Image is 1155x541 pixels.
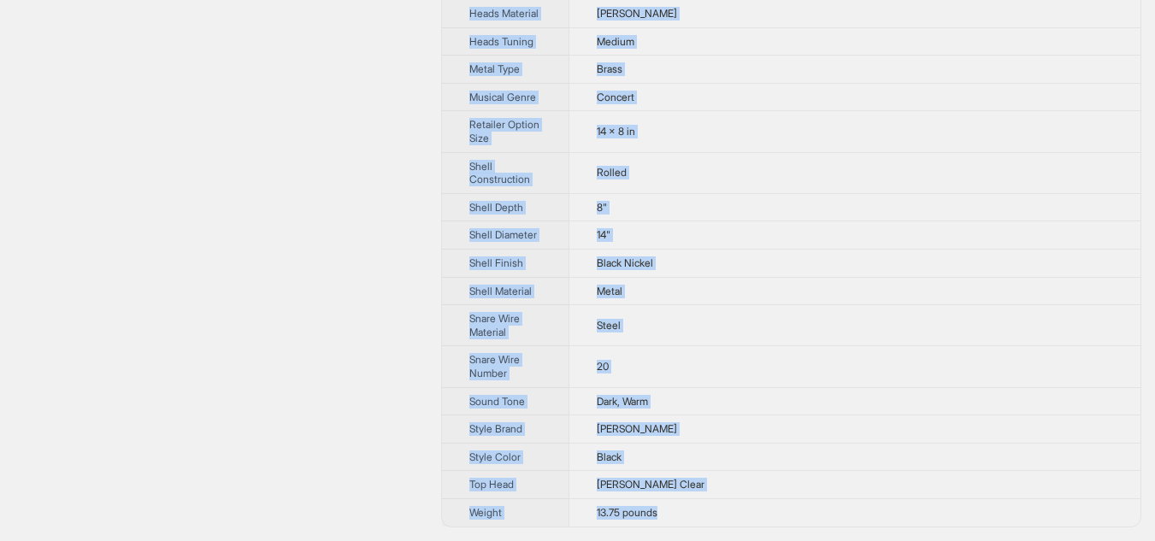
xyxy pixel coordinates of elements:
[597,256,653,269] span: Black Nickel
[469,353,520,379] span: Snare Wire Number
[469,285,532,297] span: Shell Material
[469,422,522,435] span: Style Brand
[597,91,634,103] span: Concert
[469,62,520,75] span: Metal Type
[597,201,607,214] span: 8"
[597,360,609,373] span: 20
[469,478,514,491] span: Top Head
[597,125,635,138] span: 14 x 8 in
[469,506,502,519] span: Weight
[597,422,677,435] span: [PERSON_NAME]
[597,228,610,241] span: 14"
[597,478,704,491] span: [PERSON_NAME] Clear
[469,450,521,463] span: Style Color
[469,7,539,20] span: Heads Material
[469,201,523,214] span: Shell Depth
[469,395,525,408] span: Sound Tone
[469,118,539,144] span: Retailer Option Size
[469,312,520,338] span: Snare Wire Material
[469,35,533,48] span: Heads Tuning
[469,91,536,103] span: Musical Genre
[469,160,530,186] span: Shell Construction
[597,7,677,20] span: [PERSON_NAME]
[597,62,622,75] span: Brass
[469,228,537,241] span: Shell Diameter
[597,319,621,332] span: Steel
[597,506,657,519] span: 13.75 pounds
[597,166,627,179] span: Rolled
[597,285,622,297] span: Metal
[597,450,622,463] span: Black
[597,395,648,408] span: Dark, Warm
[597,35,634,48] span: Medium
[469,256,523,269] span: Shell Finish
